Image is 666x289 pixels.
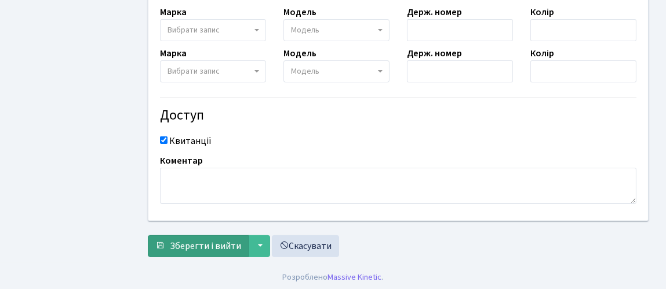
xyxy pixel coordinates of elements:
label: Квитанції [169,134,212,148]
span: Вибрати запис [168,24,220,36]
label: Марка [160,5,187,19]
label: Модель [283,5,316,19]
label: Модель [283,46,316,60]
span: Вибрати запис [168,66,220,77]
label: Колір [530,46,554,60]
label: Держ. номер [407,46,462,60]
h4: Доступ [160,107,636,124]
label: Колір [530,5,554,19]
span: Зберегти і вийти [170,240,241,252]
label: Держ. номер [407,5,462,19]
span: Модель [291,24,319,36]
button: Зберегти і вийти [148,235,249,257]
label: Марка [160,46,187,60]
div: Розроблено . [283,271,384,284]
label: Коментар [160,154,203,168]
a: Скасувати [272,235,339,257]
a: Massive Kinetic [328,271,382,283]
span: Модель [291,66,319,77]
